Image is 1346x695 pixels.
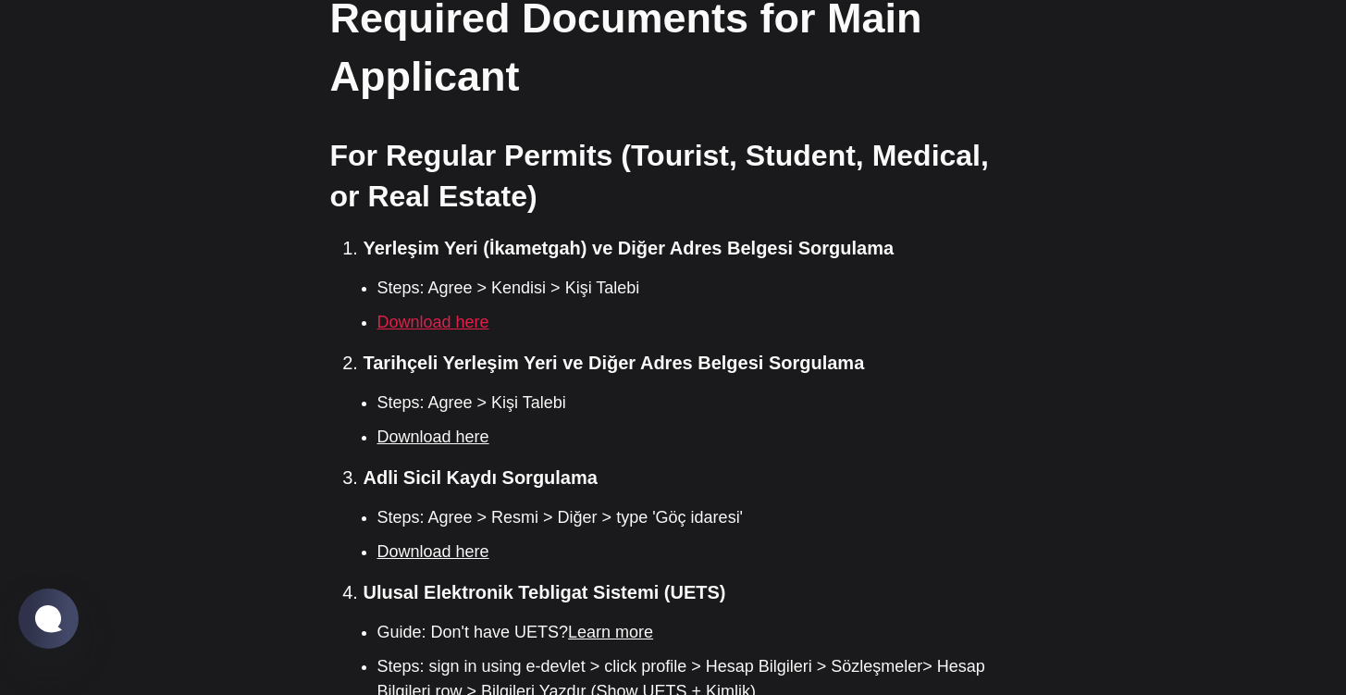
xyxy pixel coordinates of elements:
[377,276,1016,301] li: Steps: Agree > Kendisi > Kişi Talebi
[364,467,598,488] strong: Adli Sicil Kaydı Sorgulama
[364,582,726,602] strong: Ulusal Elektronik Tebligat Sistemi (UETS)
[377,505,1016,530] li: Steps: Agree > Resmi > Diğer > type 'Göç idaresi'
[568,623,653,641] a: Learn more
[377,542,489,561] a: Download here
[330,135,1015,218] h3: For Regular Permits (Tourist, Student, Medical, or Real Estate)
[377,313,489,331] a: Download here
[364,353,865,373] strong: Tarihçeli Yerleşim Yeri ve Diğer Adres Belgesi Sorgulama
[377,620,1016,645] li: Guide: Don't have UETS?
[364,238,895,258] strong: Yerleşim Yeri (İkametgah) ve Diğer Adres Belgesi Sorgulama
[377,391,1016,416] li: Steps: Agree > Kişi Talebi
[377,428,489,446] a: Download here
